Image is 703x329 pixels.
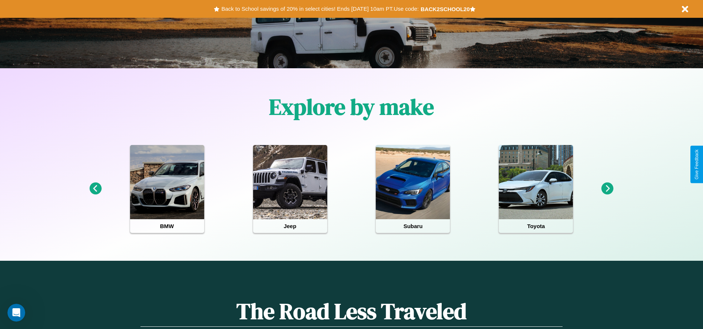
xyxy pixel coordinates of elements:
[376,219,450,233] h4: Subaru
[130,219,204,233] h4: BMW
[694,149,699,180] div: Give Feedback
[140,296,562,327] h1: The Road Less Traveled
[269,92,434,122] h1: Explore by make
[7,304,25,322] iframe: Intercom live chat
[421,6,470,12] b: BACK2SCHOOL20
[253,219,327,233] h4: Jeep
[499,219,573,233] h4: Toyota
[219,4,420,14] button: Back to School savings of 20% in select cities! Ends [DATE] 10am PT.Use code:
